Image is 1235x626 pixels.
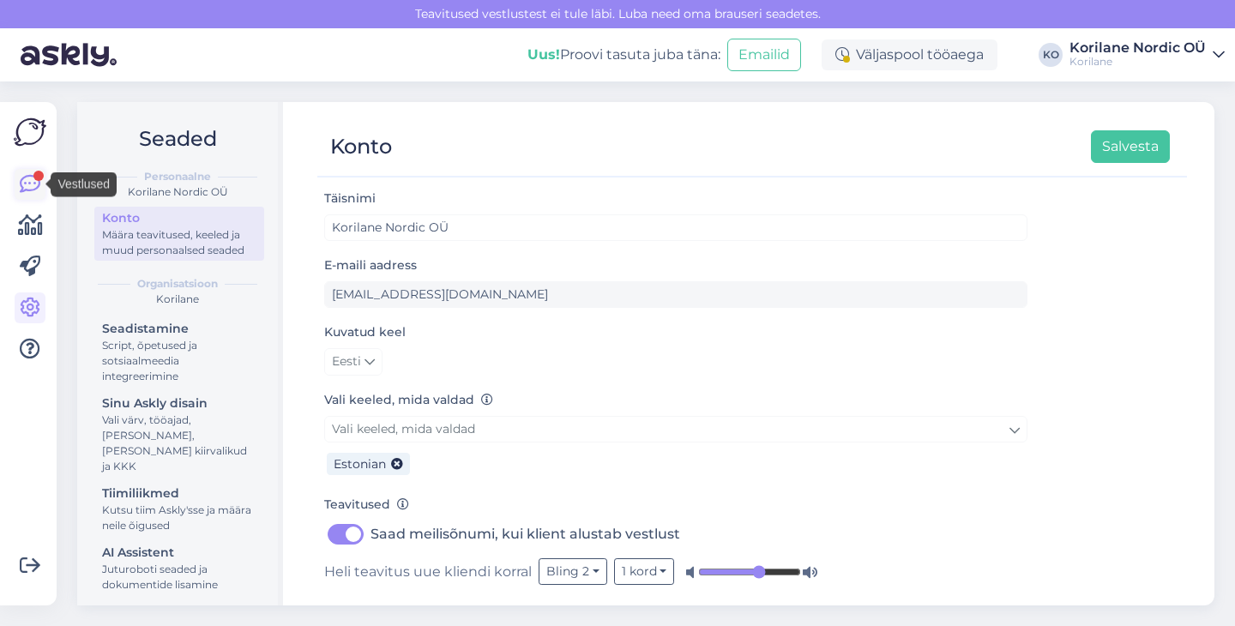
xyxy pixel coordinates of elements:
button: Bling 2 [539,558,607,585]
div: Juturoboti seaded ja dokumentide lisamine [102,562,256,593]
span: Vali keeled, mida valdad [332,421,475,436]
a: Vali keeled, mida valdad [324,416,1027,442]
div: Tiimiliikmed [102,485,256,503]
div: Vali värv, tööajad, [PERSON_NAME], [PERSON_NAME] kiirvalikud ja KKK [102,412,256,474]
b: Personaalne [144,169,211,184]
label: Vali keeled, mida valdad [324,391,493,409]
a: Eesti [324,348,383,376]
label: Täisnimi [324,190,376,208]
div: Konto [102,209,256,227]
img: Askly Logo [14,116,46,148]
div: Proovi tasuta juba täna: [527,45,720,65]
div: Korilane Nordic OÜ [1069,41,1206,55]
div: Heli teavitus uue kliendi korral [324,558,1027,585]
div: Korilane [1069,55,1206,69]
span: Eesti [332,352,361,371]
div: Korilane [91,292,264,307]
a: Korilane Nordic OÜKorilane [1069,41,1225,69]
div: Sinu Askly disain [102,394,256,412]
div: Script, õpetused ja sotsiaalmeedia integreerimine [102,338,256,384]
span: Estonian [334,456,386,472]
button: 1 kord [614,558,675,585]
a: AI AssistentJuturoboti seaded ja dokumentide lisamine [94,541,264,595]
div: KO [1039,43,1063,67]
a: SeadistamineScript, õpetused ja sotsiaalmeedia integreerimine [94,317,264,387]
div: Arveldamine [102,603,256,621]
label: Teavitused [324,496,409,514]
h2: Seaded [91,123,264,155]
button: Salvesta [1091,130,1170,163]
button: Emailid [727,39,801,71]
label: Saad meilisõnumi, kui klient alustab vestlust [370,521,680,548]
a: KontoMäära teavitused, keeled ja muud personaalsed seaded [94,207,264,261]
label: E-maili aadress [324,256,417,274]
label: Kuvatud keel [324,323,406,341]
input: Sisesta nimi [324,214,1027,241]
a: Sinu Askly disainVali värv, tööajad, [PERSON_NAME], [PERSON_NAME] kiirvalikud ja KKK [94,392,264,477]
div: Vestlused [51,172,117,197]
div: Määra teavitused, keeled ja muud personaalsed seaded [102,227,256,258]
div: Korilane Nordic OÜ [91,184,264,200]
div: Väljaspool tööaega [822,39,997,70]
b: Organisatsioon [137,276,218,292]
input: Sisesta e-maili aadress [324,281,1027,308]
a: TiimiliikmedKutsu tiim Askly'sse ja määra neile õigused [94,482,264,536]
div: Kutsu tiim Askly'sse ja määra neile õigused [102,503,256,533]
b: Uus! [527,46,560,63]
div: Konto [330,130,392,163]
div: AI Assistent [102,544,256,562]
div: Seadistamine [102,320,256,338]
